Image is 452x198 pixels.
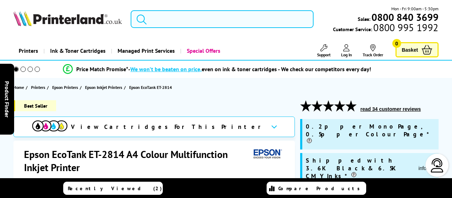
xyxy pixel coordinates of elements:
span: Recently Viewed (2) [68,185,162,192]
img: Epson [251,148,283,161]
img: user-headset-light.svg [430,158,444,172]
span: Log In [341,52,352,57]
div: - even on ink & toner cartridges - We check our competitors every day! [128,66,371,73]
h1: Epson EcoTank ET-2814 A4 Colour Multifunction Inkjet Printer [24,148,250,174]
span: 0800 995 1992 [372,24,438,31]
a: Compare Products [267,182,366,195]
span: Price Match Promise* [76,66,128,73]
a: Epson Inkjet Printers [85,84,124,91]
span: Basket [402,45,418,55]
a: Log In [341,44,352,57]
a: Basket 0 [395,42,439,57]
a: Printerland Logo [13,11,122,27]
b: 0800 840 3699 [371,11,439,24]
button: promo-description [416,164,435,172]
a: Track Order [363,44,383,57]
li: modal_Promise [4,63,431,75]
span: Ink & Toner Cartridges [50,42,106,60]
a: Recently Viewed (2) [63,182,163,195]
img: cmyk-icon.svg [32,120,67,131]
span: Epson EcoTank ET-2814 [129,85,172,90]
span: Mon - Fri 9:00am - 5:30pm [391,5,439,12]
span: We won’t be beaten on price, [130,66,202,73]
a: Managed Print Services [111,42,180,60]
a: Epson Printers [52,84,80,91]
span: Sales: [358,16,370,22]
a: Printers [31,84,47,91]
a: 0800 840 3699 [370,14,439,21]
span: Epson Inkjet Printers [85,84,122,91]
button: read 34 customer reviews [358,106,423,112]
span: C11CJ67416CA [24,177,61,185]
img: Printerland Logo [13,11,122,26]
span: Compare Products [278,185,364,192]
span: Support [317,52,331,57]
span: Product Finder [4,81,11,117]
a: Printers [13,42,43,60]
span: Best Seller [13,100,56,111]
span: Shipped with 3.6K Black & 6.5K CMY Inks* [306,157,413,180]
span: View Cartridges For This Printer [71,123,265,131]
span: Home [13,84,24,91]
a: Special Offers [180,42,226,60]
a: Ink & Toner Cartridges [43,42,111,60]
span: 0 [392,39,401,48]
span: 0.2p per Mono Page, 0.5p per Colour Page* [306,123,435,146]
span: Epson Printers [52,84,78,91]
span: Printers [31,84,45,91]
span: | Print/Scan/Copy [62,177,103,185]
span: Customer Service: [333,24,438,33]
a: Support [317,44,331,57]
a: Home [13,84,26,91]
